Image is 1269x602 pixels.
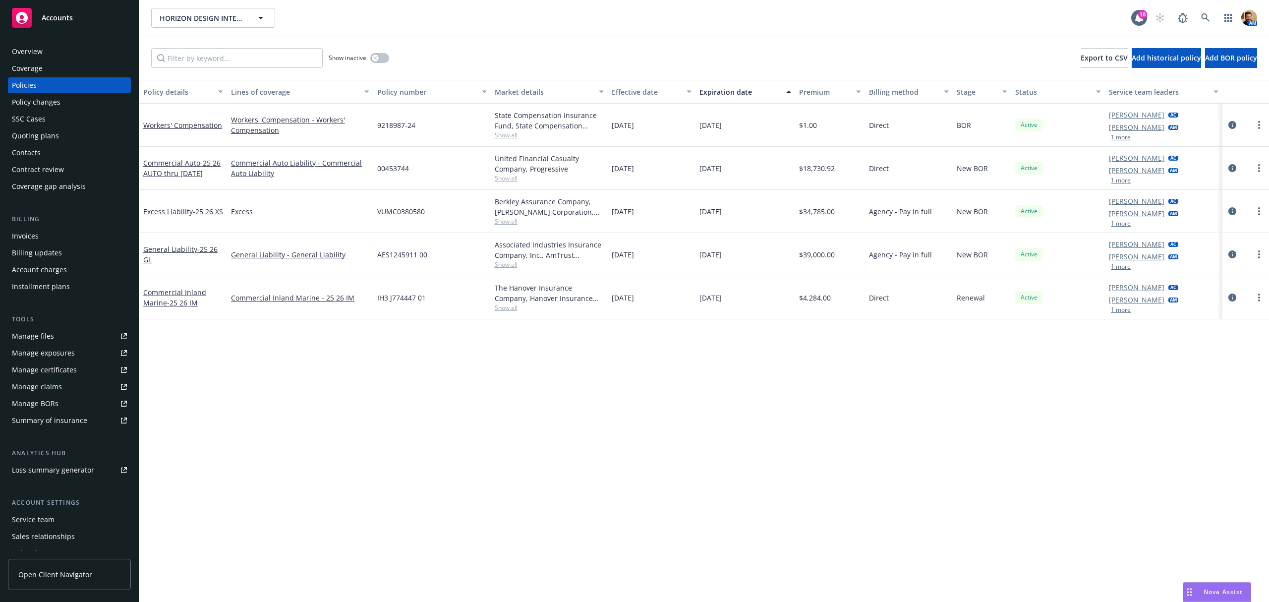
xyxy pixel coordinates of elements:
[1253,248,1265,260] a: more
[957,249,988,260] span: New BOR
[377,163,409,174] span: 00453744
[1253,119,1265,131] a: more
[869,163,889,174] span: Direct
[1111,307,1131,313] button: 1 more
[799,120,817,130] span: $1.00
[495,196,604,217] div: Berkley Assurance Company, [PERSON_NAME] Corporation, [GEOGRAPHIC_DATA]
[160,13,245,23] span: HORIZON DESIGN INTERNATIONAL LLC
[8,179,131,194] a: Coverage gap analysis
[1019,120,1039,129] span: Active
[12,94,60,110] div: Policy changes
[1109,110,1164,120] a: [PERSON_NAME]
[12,44,43,60] div: Overview
[12,245,62,261] div: Billing updates
[377,293,426,303] span: IH3 J774447 01
[12,462,94,478] div: Loss summary generator
[799,87,851,97] div: Premium
[1109,153,1164,163] a: [PERSON_NAME]
[8,111,131,127] a: SSC Cases
[12,529,75,544] div: Sales relationships
[699,249,722,260] span: [DATE]
[231,87,358,97] div: Lines of coverage
[869,249,932,260] span: Agency - Pay in full
[143,288,206,307] a: Commercial Inland Marine
[12,328,54,344] div: Manage files
[799,249,835,260] span: $39,000.00
[1226,292,1238,303] a: circleInformation
[139,80,227,104] button: Policy details
[495,87,593,97] div: Market details
[8,448,131,458] div: Analytics hub
[231,158,369,179] a: Commercial Auto Liability - Commercial Auto Liability
[1196,8,1215,28] a: Search
[699,87,780,97] div: Expiration date
[12,60,43,76] div: Coverage
[957,206,988,217] span: New BOR
[799,163,835,174] span: $18,730.92
[495,240,604,260] div: Associated Industries Insurance Company, Inc., AmTrust Financial Services, Amwins
[1109,87,1207,97] div: Service team leaders
[12,396,58,412] div: Manage BORs
[8,345,131,361] a: Manage exposures
[231,293,369,303] a: Commercial Inland Marine - 25 26 IM
[8,279,131,295] a: Installment plans
[699,163,722,174] span: [DATE]
[12,179,86,194] div: Coverage gap analysis
[12,512,55,528] div: Service team
[957,120,971,130] span: BOR
[12,77,37,93] div: Policies
[491,80,608,104] button: Market details
[8,545,131,561] a: Related accounts
[612,249,634,260] span: [DATE]
[12,362,77,378] div: Manage certificates
[495,260,604,269] span: Show all
[8,94,131,110] a: Policy changes
[1205,53,1257,62] span: Add BOR policy
[377,87,475,97] div: Policy number
[495,153,604,174] div: United Financial Casualty Company, Progressive
[151,48,323,68] input: Filter by keyword...
[1109,196,1164,206] a: [PERSON_NAME]
[8,228,131,244] a: Invoices
[143,120,222,130] a: Workers' Compensation
[8,362,131,378] a: Manage certificates
[143,244,218,264] a: General Liability
[1173,8,1193,28] a: Report a Bug
[143,207,223,216] a: Excess Liability
[329,54,366,62] span: Show inactive
[8,529,131,544] a: Sales relationships
[42,14,73,22] span: Accounts
[1019,250,1039,259] span: Active
[495,174,604,182] span: Show all
[12,111,46,127] div: SSC Cases
[8,77,131,93] a: Policies
[612,87,681,97] div: Effective date
[231,115,369,135] a: Workers' Compensation - Workers' Compensation
[12,413,87,428] div: Summary of insurance
[1241,10,1257,26] img: photo
[869,206,932,217] span: Agency - Pay in full
[377,249,427,260] span: AES1245911 00
[8,60,131,76] a: Coverage
[1132,48,1201,68] button: Add historical policy
[8,145,131,161] a: Contacts
[8,162,131,178] a: Contract review
[12,545,69,561] div: Related accounts
[1205,48,1257,68] button: Add BOR policy
[18,569,92,580] span: Open Client Navigator
[8,314,131,324] div: Tools
[612,163,634,174] span: [DATE]
[1011,80,1105,104] button: Status
[8,498,131,508] div: Account settings
[1253,205,1265,217] a: more
[1111,178,1131,183] button: 1 more
[1109,251,1164,262] a: [PERSON_NAME]
[8,512,131,528] a: Service team
[12,228,39,244] div: Invoices
[1226,205,1238,217] a: circleInformation
[12,145,41,161] div: Contacts
[869,293,889,303] span: Direct
[12,262,67,278] div: Account charges
[1105,80,1222,104] button: Service team leaders
[8,44,131,60] a: Overview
